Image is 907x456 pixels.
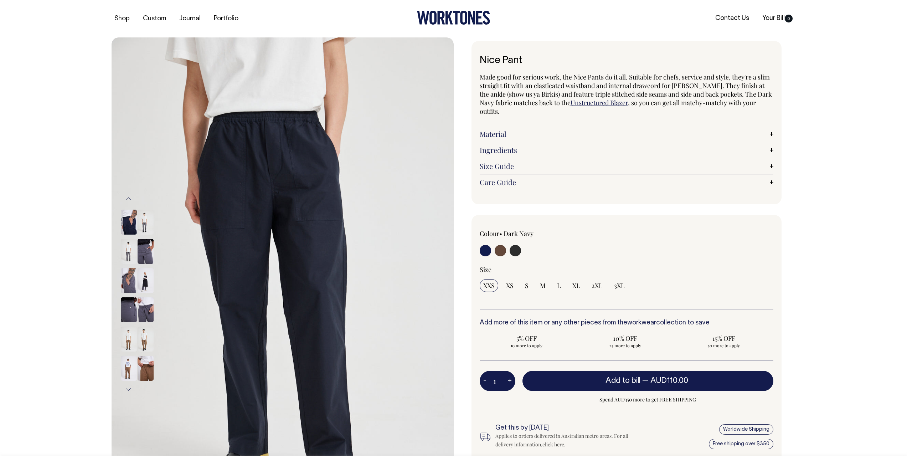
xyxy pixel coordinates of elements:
[557,281,561,290] span: L
[138,356,154,381] img: chocolate
[588,279,606,292] input: 2XL
[540,281,546,290] span: M
[503,279,517,292] input: XS
[480,130,773,138] a: Material
[121,327,137,352] img: chocolate
[582,334,669,343] span: 10% OFF
[572,281,580,290] span: XL
[610,279,628,292] input: 3XL
[480,265,773,274] div: Size
[123,381,134,398] button: Next
[571,98,628,107] a: Unstructured Blazer
[480,98,756,116] span: , so you can get all matchy-matchy with your outfits.
[578,332,672,350] input: 10% OFF 25 more to apply
[480,319,773,327] h6: Add more of this item or any other pieces from the collection to save
[176,13,203,25] a: Journal
[480,73,772,107] span: Made good for serious work, the Nice Pants do it all. Suitable for chefs, service and style, they...
[553,279,565,292] input: L
[614,281,625,290] span: 3XL
[121,239,137,264] img: charcoal
[138,327,154,352] img: chocolate
[582,343,669,348] span: 25 more to apply
[504,374,515,388] button: +
[480,374,490,388] button: -
[495,432,640,449] div: Applies to orders delivered in Australian metro areas. For all delivery information, .
[712,12,752,24] a: Contact Us
[112,13,133,25] a: Shop
[138,268,154,293] img: charcoal
[627,320,656,326] a: workwear
[121,268,137,293] img: charcoal
[542,441,564,448] a: click here
[480,279,498,292] input: XXS
[536,279,549,292] input: M
[480,162,773,170] a: Size Guide
[522,395,773,404] span: Spend AUD350 more to get FREE SHIPPING
[522,371,773,391] button: Add to bill —AUD110.00
[483,343,571,348] span: 10 more to apply
[483,281,495,290] span: XXS
[138,297,154,322] img: charcoal
[123,191,134,207] button: Previous
[495,425,640,432] h6: Get this by [DATE]
[121,356,137,381] img: chocolate
[680,343,768,348] span: 50 more to apply
[642,377,690,384] span: —
[480,146,773,154] a: Ingredients
[785,15,793,22] span: 0
[499,229,502,238] span: •
[480,178,773,186] a: Care Guide
[680,334,768,343] span: 15% OFF
[211,13,241,25] a: Portfolio
[592,281,603,290] span: 2XL
[138,239,154,264] img: charcoal
[650,377,688,384] span: AUD110.00
[480,229,597,238] div: Colour
[140,13,169,25] a: Custom
[504,229,534,238] label: Dark Navy
[121,210,137,235] img: dark-navy
[121,297,137,322] img: charcoal
[506,281,514,290] span: XS
[569,279,584,292] input: XL
[521,279,532,292] input: S
[480,332,574,350] input: 5% OFF 10 more to apply
[138,210,154,235] img: charcoal
[480,55,773,66] h1: Nice Pant
[605,377,640,384] span: Add to bill
[525,281,529,290] span: S
[677,332,771,350] input: 15% OFF 50 more to apply
[759,12,795,24] a: Your Bill0
[483,334,571,343] span: 5% OFF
